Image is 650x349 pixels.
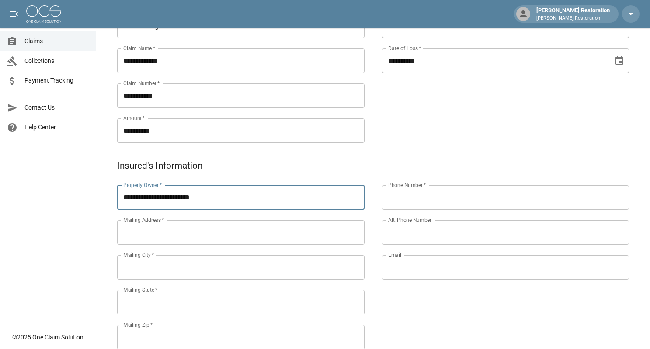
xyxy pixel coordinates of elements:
label: Email [388,251,401,259]
span: Contact Us [24,103,89,112]
div: [PERSON_NAME] Restoration [533,6,613,22]
label: Property Owner [123,181,162,189]
button: open drawer [5,5,23,23]
img: ocs-logo-white-transparent.png [26,5,61,23]
label: Mailing City [123,251,154,259]
span: Payment Tracking [24,76,89,85]
label: Phone Number [388,181,426,189]
label: Alt. Phone Number [388,216,431,224]
label: Claim Name [123,45,155,52]
label: Mailing Zip [123,321,153,328]
label: Mailing State [123,286,157,294]
p: [PERSON_NAME] Restoration [536,15,610,22]
label: Date of Loss [388,45,421,52]
span: Claims [24,37,89,46]
label: Amount [123,114,145,122]
label: Mailing Address [123,216,164,224]
button: Choose date, selected date is Jul 15, 2025 [611,52,628,69]
span: Collections [24,56,89,66]
label: Claim Number [123,79,160,87]
div: © 2025 One Claim Solution [12,333,83,342]
span: Help Center [24,123,89,132]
